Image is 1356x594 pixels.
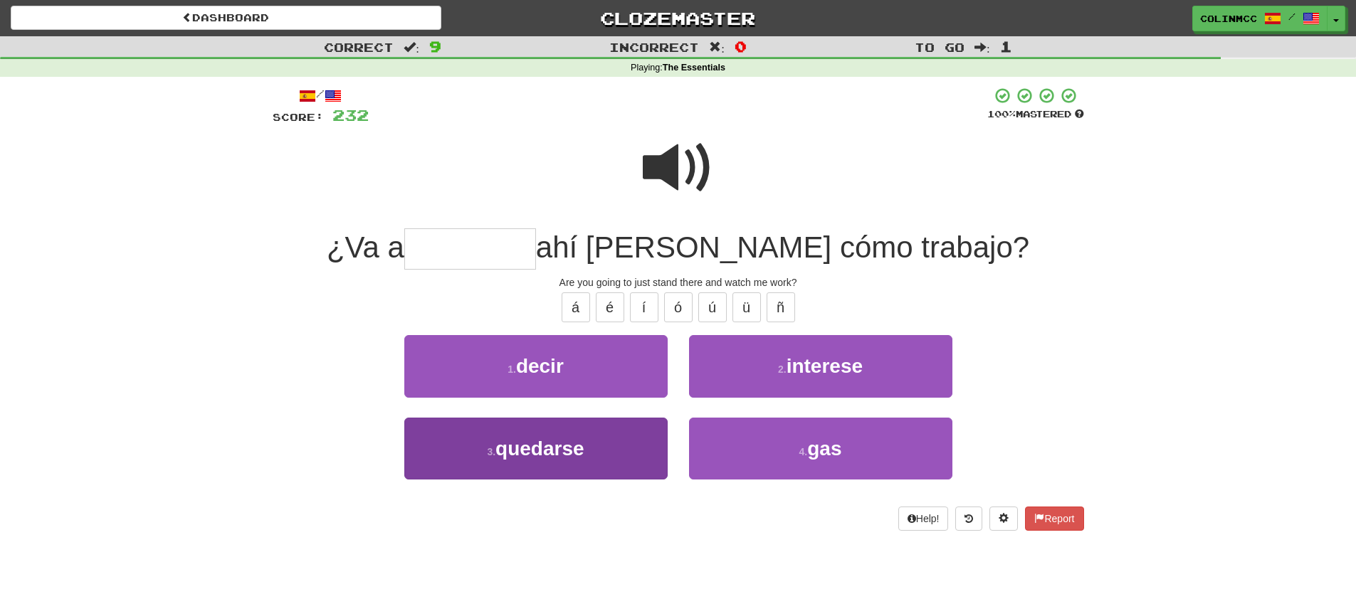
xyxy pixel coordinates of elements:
button: Round history (alt+y) [955,507,982,531]
a: Dashboard [11,6,441,30]
small: 2 . [778,364,787,375]
span: interese [787,355,863,377]
span: 232 [332,106,369,124]
span: 1 [1000,38,1012,55]
span: : [709,41,725,53]
span: / [1288,11,1295,21]
span: To go [915,40,965,54]
div: / [273,87,369,105]
span: gas [807,437,841,460]
button: ü [732,292,761,322]
span: ColinMcC [1200,12,1257,25]
div: Are you going to just stand there and watch me work? [273,275,1084,290]
button: í [630,292,658,322]
span: decir [516,355,564,377]
button: Report [1025,507,1083,531]
button: é [596,292,624,322]
small: 4 . [799,446,808,457]
button: 3.quedarse [404,418,668,479]
button: Help! [898,507,949,531]
small: 3 . [487,446,495,457]
button: 4.gas [689,418,952,479]
button: ñ [767,292,795,322]
div: Mastered [987,108,1084,121]
span: Score: [273,111,324,123]
button: á [562,292,590,322]
strong: The Essentials [663,63,725,73]
span: 100 % [987,108,1016,120]
span: 9 [429,38,441,55]
button: ú [698,292,727,322]
span: ahí [PERSON_NAME] cómo trabajo? [536,230,1029,264]
button: 2.interese [689,335,952,397]
span: quedarse [495,437,584,460]
small: 1 . [508,364,516,375]
a: Clozemaster [463,6,893,31]
span: Incorrect [609,40,699,54]
a: ColinMcC / [1192,6,1328,31]
span: Correct [324,40,394,54]
span: : [404,41,419,53]
button: 1.decir [404,335,668,397]
span: 0 [735,38,747,55]
span: : [974,41,990,53]
span: ¿Va a [327,230,404,264]
button: ó [664,292,693,322]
